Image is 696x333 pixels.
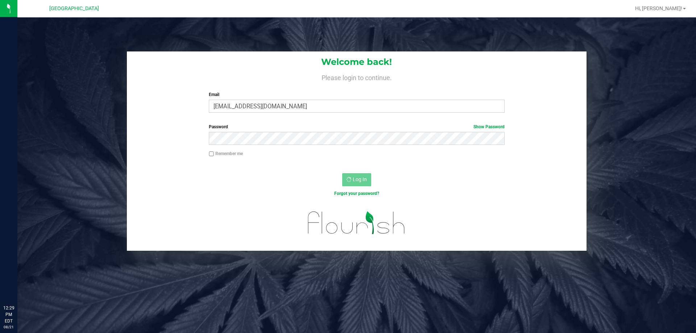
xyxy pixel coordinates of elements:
[635,5,682,11] span: Hi, [PERSON_NAME]!
[209,91,504,98] label: Email
[209,124,228,129] span: Password
[342,173,371,186] button: Log In
[127,72,587,81] h4: Please login to continue.
[209,150,243,157] label: Remember me
[127,57,587,67] h1: Welcome back!
[473,124,505,129] a: Show Password
[209,151,214,157] input: Remember me
[334,191,379,196] a: Forgot your password?
[353,176,367,182] span: Log In
[3,305,14,324] p: 12:29 PM EDT
[299,204,414,241] img: flourish_logo.svg
[3,324,14,330] p: 08/21
[49,5,99,12] span: [GEOGRAPHIC_DATA]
